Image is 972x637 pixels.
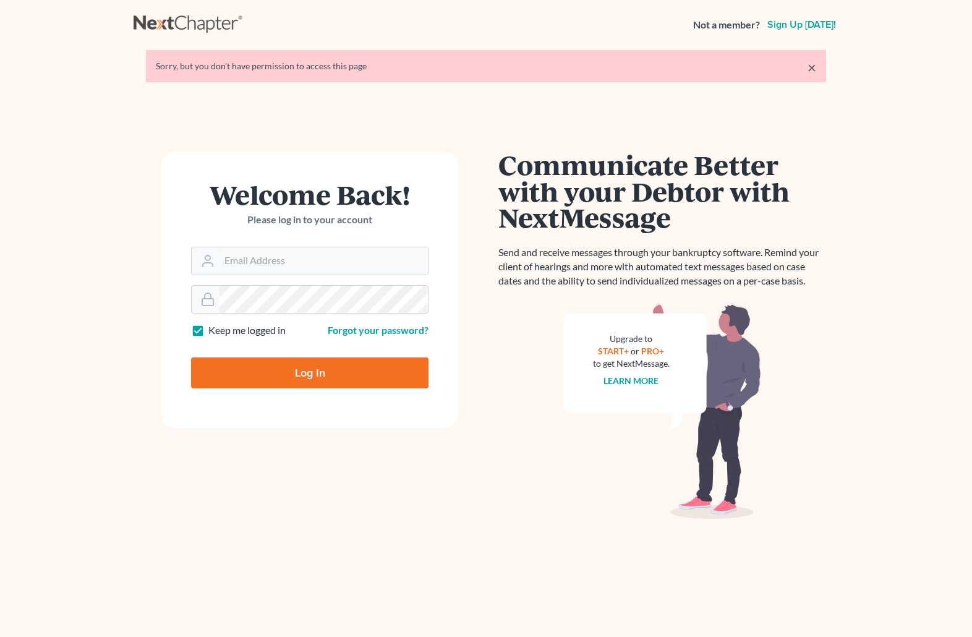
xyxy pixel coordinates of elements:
[563,303,761,519] img: nextmessage_bg-59042aed3d76b12b5cd301f8e5b87938c9018125f34e5fa2b7a6b67550977c72.svg
[191,213,428,227] p: Please log in to your account
[631,346,640,356] span: or
[593,333,670,345] div: Upgrade to
[328,324,428,336] a: Forgot your password?
[593,357,670,370] div: to get NextMessage.
[498,152,826,231] h1: Communicate Better with your Debtor with NextMessage
[693,18,760,32] strong: Not a member?
[191,181,428,208] h1: Welcome Back!
[498,246,826,288] p: Send and receive messages through your bankruptcy software. Remind your client of hearings and mo...
[191,357,428,388] input: Log In
[208,323,286,338] label: Keep me logged in
[156,60,816,72] div: Sorry, but you don't have permission to access this page
[808,60,816,75] a: ×
[765,20,838,30] a: Sign up [DATE]!
[604,375,659,386] a: Learn more
[220,247,428,275] input: Email Address
[599,346,629,356] a: START+
[642,346,665,356] a: PRO+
